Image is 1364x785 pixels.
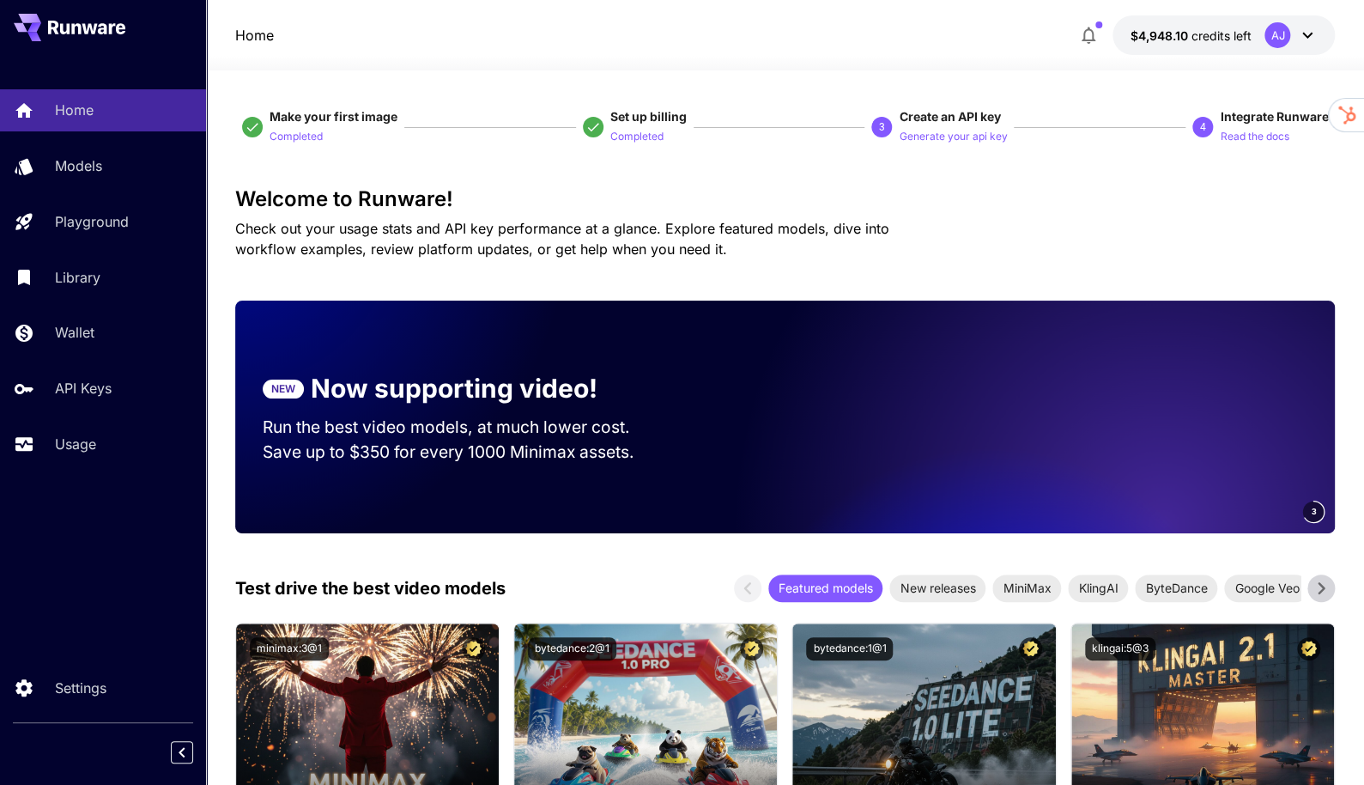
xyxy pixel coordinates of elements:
p: Completed [270,129,323,145]
div: AJ [1264,22,1290,48]
div: ByteDance [1135,575,1217,602]
div: Collapse sidebar [184,737,206,768]
button: minimax:3@1 [250,637,329,660]
div: KlingAI [1068,575,1128,602]
span: credits left [1191,28,1251,43]
p: Generate your api key [899,129,1007,145]
button: Collapse sidebar [171,741,193,764]
span: ByteDance [1135,579,1217,597]
span: Set up billing [610,109,687,124]
p: Home [55,100,94,120]
span: New releases [889,579,985,597]
div: $4,948.1049 [1130,27,1251,45]
button: bytedance:1@1 [806,637,893,660]
button: Generate your api key [899,125,1007,146]
button: $4,948.1049AJ [1112,15,1335,55]
p: 4 [1200,119,1206,135]
p: Save up to $350 for every 1000 Minimax assets. [263,440,663,465]
div: Featured models [768,575,882,602]
button: Certified Model – Vetted for best performance and includes a commercial license. [740,637,763,660]
p: Test drive the best video models [235,575,506,601]
button: klingai:5@3 [1085,637,1155,660]
span: Check out your usage stats and API key performance at a glance. Explore featured models, dive int... [235,220,889,258]
span: Make your first image [270,109,397,124]
span: MiniMax [992,579,1061,597]
p: Completed [610,129,664,145]
h3: Welcome to Runware! [235,187,1336,211]
span: Integrate Runware [1220,109,1328,124]
span: Featured models [768,579,882,597]
a: Home [235,25,274,46]
button: Completed [610,125,664,146]
span: KlingAI [1068,579,1128,597]
button: Certified Model – Vetted for best performance and includes a commercial license. [1297,637,1320,660]
div: MiniMax [992,575,1061,602]
p: Wallet [55,322,94,343]
p: Settings [55,678,106,698]
div: Google Veo [1224,575,1309,602]
span: 3 [1311,505,1316,518]
p: Library [55,267,100,288]
p: Read the docs [1220,129,1288,145]
button: Certified Model – Vetted for best performance and includes a commercial license. [462,637,485,660]
button: Certified Model – Vetted for best performance and includes a commercial license. [1019,637,1042,660]
p: Models [55,155,102,176]
span: Create an API key [899,109,1000,124]
nav: breadcrumb [235,25,274,46]
button: Completed [270,125,323,146]
p: 3 [879,119,885,135]
div: New releases [889,575,985,602]
p: Playground [55,211,129,232]
p: Run the best video models, at much lower cost. [263,415,663,440]
p: NEW [271,381,295,397]
p: API Keys [55,378,112,399]
button: bytedance:2@1 [528,637,616,660]
p: Now supporting video! [311,369,597,408]
p: Usage [55,434,96,454]
button: Read the docs [1220,125,1288,146]
span: Google Veo [1224,579,1309,597]
span: $4,948.10 [1130,28,1191,43]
